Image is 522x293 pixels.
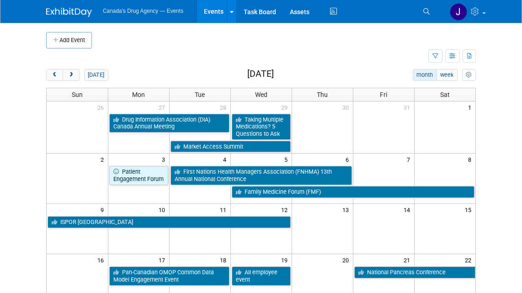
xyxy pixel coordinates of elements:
[132,91,145,98] span: Mon
[219,254,230,266] span: 18
[466,72,472,78] i: Personalize Calendar
[440,91,450,98] span: Sat
[170,166,352,185] a: First Nations Health Managers Association (FNHMA) 13th Annual National Conference
[46,8,92,17] img: ExhibitDay
[403,254,414,266] span: 21
[280,204,292,215] span: 12
[158,204,169,215] span: 10
[232,266,291,285] a: All employee event
[158,101,169,113] span: 27
[467,154,475,165] span: 8
[72,91,83,98] span: Sun
[380,91,387,98] span: Fri
[341,101,353,113] span: 30
[317,91,328,98] span: Thu
[437,69,458,81] button: week
[222,154,230,165] span: 4
[46,69,63,81] button: prev
[403,101,414,113] span: 31
[103,8,183,14] span: Canada's Drug Agency — Events
[406,154,414,165] span: 7
[170,141,291,153] a: Market Access Summit
[464,254,475,266] span: 22
[232,114,291,140] a: Taking Multiple Medications? 5 Questions to Ask
[450,3,467,21] img: Jessica Gerwing
[63,69,80,81] button: next
[48,216,291,228] a: ISPOR [GEOGRAPHIC_DATA]
[403,204,414,215] span: 14
[467,101,475,113] span: 1
[464,204,475,215] span: 15
[232,186,475,198] a: Family Medicine Forum (FMF)
[109,114,229,133] a: Drug Information Association (DIA) Canada Annual Meeting
[219,204,230,215] span: 11
[341,254,353,266] span: 20
[195,91,205,98] span: Tue
[96,254,108,266] span: 16
[109,266,229,285] a: Pan-Canadian OMOP Common Data Model Engagement Event
[158,254,169,266] span: 17
[109,166,168,185] a: Patient Engagement Forum
[100,204,108,215] span: 9
[84,69,108,81] button: [DATE]
[345,154,353,165] span: 6
[280,101,292,113] span: 29
[354,266,476,278] a: National Pancreas Conference
[219,101,230,113] span: 28
[100,154,108,165] span: 2
[341,204,353,215] span: 13
[255,91,267,98] span: Wed
[161,154,169,165] span: 3
[413,69,437,81] button: month
[96,101,108,113] span: 26
[283,154,292,165] span: 5
[46,32,92,48] button: Add Event
[280,254,292,266] span: 19
[247,69,274,79] h2: [DATE]
[462,69,476,81] button: myCustomButton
